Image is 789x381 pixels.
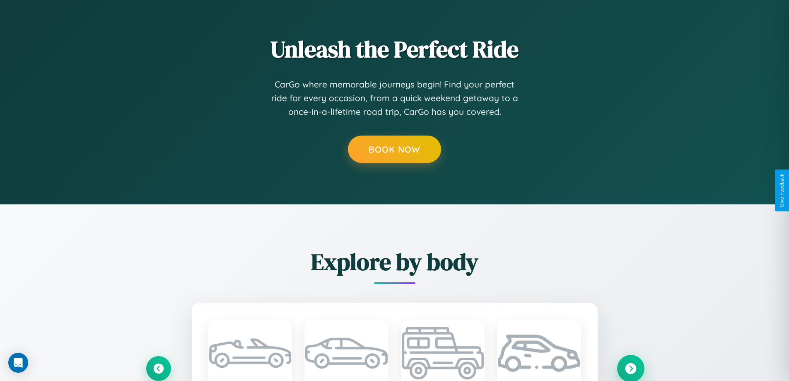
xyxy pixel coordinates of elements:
h2: Unleash the Perfect Ride [146,33,643,65]
div: Open Intercom Messenger [8,353,28,373]
h2: Explore by body [146,246,643,278]
button: Book Now [348,136,441,163]
div: Give Feedback [779,174,785,207]
p: CarGo where memorable journeys begin! Find your perfect ride for every occasion, from a quick wee... [270,78,519,119]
